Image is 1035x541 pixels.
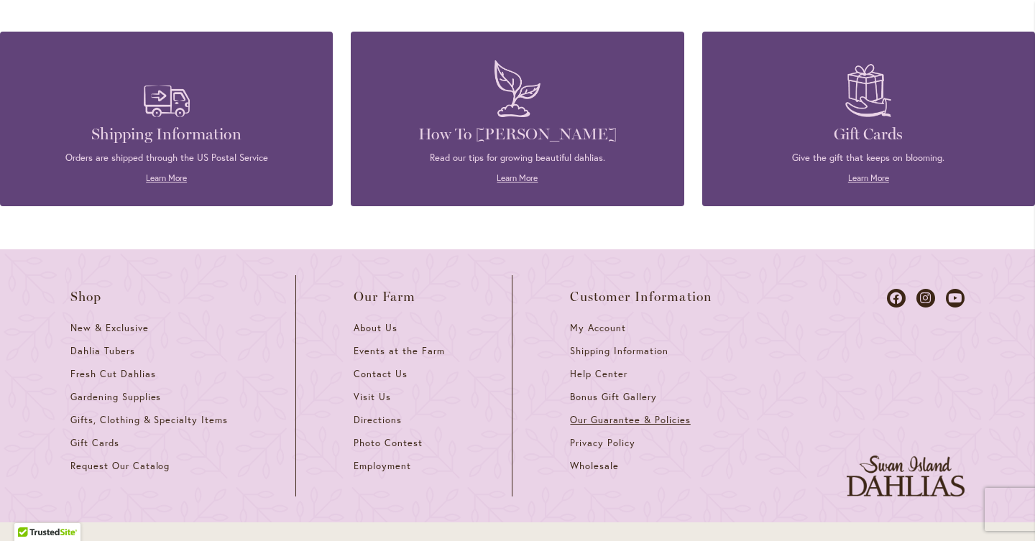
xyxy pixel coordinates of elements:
span: Fresh Cut Dahlias [70,368,156,380]
span: Directions [354,414,402,426]
span: Events at the Farm [354,345,444,357]
span: Our Guarantee & Policies [570,414,690,426]
span: Dahlia Tubers [70,345,135,357]
span: Shop [70,290,102,304]
span: Employment [354,460,411,472]
h4: Shipping Information [22,124,311,144]
span: Visit Us [354,391,391,403]
a: Dahlias on Instagram [916,289,935,308]
span: Gardening Supplies [70,391,161,403]
h4: Gift Cards [724,124,1013,144]
span: Gifts, Clothing & Specialty Items [70,414,228,426]
a: Learn More [497,172,538,183]
p: Orders are shipped through the US Postal Service [22,152,311,165]
span: My Account [570,322,626,334]
a: Learn More [848,172,889,183]
span: Shipping Information [570,345,668,357]
p: Read our tips for growing beautiful dahlias. [372,152,662,165]
h4: How To [PERSON_NAME] [372,124,662,144]
span: Privacy Policy [570,437,635,449]
span: Customer Information [570,290,712,304]
span: Wholesale [570,460,619,472]
span: Bonus Gift Gallery [570,391,656,403]
span: Contact Us [354,368,408,380]
a: Dahlias on Youtube [946,289,965,308]
span: Our Farm [354,290,415,304]
span: Help Center [570,368,627,380]
a: Dahlias on Facebook [887,289,906,308]
p: Give the gift that keeps on blooming. [724,152,1013,165]
span: Photo Contest [354,437,423,449]
a: Learn More [146,172,187,183]
span: About Us [354,322,397,334]
span: New & Exclusive [70,322,149,334]
span: Gift Cards [70,437,119,449]
span: Request Our Catalog [70,460,170,472]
